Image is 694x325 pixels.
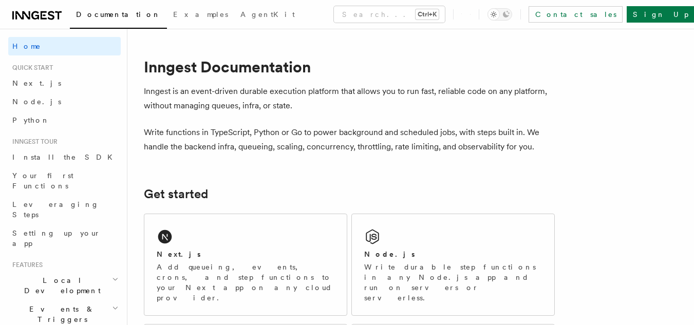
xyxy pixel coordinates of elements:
[8,148,121,166] a: Install the SDK
[529,6,623,23] a: Contact sales
[144,214,347,316] a: Next.jsAdd queueing, events, crons, and step functions to your Next app on any cloud provider.
[12,41,41,51] span: Home
[416,9,439,20] kbd: Ctrl+K
[8,37,121,55] a: Home
[12,79,61,87] span: Next.js
[8,224,121,253] a: Setting up your app
[157,249,201,259] h2: Next.js
[70,3,167,29] a: Documentation
[12,200,99,219] span: Leveraging Steps
[334,6,445,23] button: Search...Ctrl+K
[8,166,121,195] a: Your first Functions
[8,138,58,146] span: Inngest tour
[12,171,73,190] span: Your first Functions
[173,10,228,18] span: Examples
[364,249,415,259] h2: Node.js
[8,64,53,72] span: Quick start
[8,271,121,300] button: Local Development
[364,262,542,303] p: Write durable step functions in any Node.js app and run on servers or serverless.
[240,10,295,18] span: AgentKit
[76,10,161,18] span: Documentation
[8,111,121,129] a: Python
[8,275,112,296] span: Local Development
[144,58,555,76] h1: Inngest Documentation
[157,262,334,303] p: Add queueing, events, crons, and step functions to your Next app on any cloud provider.
[12,98,61,106] span: Node.js
[144,187,208,201] a: Get started
[351,214,555,316] a: Node.jsWrite durable step functions in any Node.js app and run on servers or serverless.
[8,261,43,269] span: Features
[12,153,119,161] span: Install the SDK
[12,116,50,124] span: Python
[8,304,112,324] span: Events & Triggers
[167,3,234,28] a: Examples
[144,84,555,113] p: Inngest is an event-driven durable execution platform that allows you to run fast, reliable code ...
[234,3,301,28] a: AgentKit
[487,8,512,21] button: Toggle dark mode
[144,125,555,154] p: Write functions in TypeScript, Python or Go to power background and scheduled jobs, with steps bu...
[8,195,121,224] a: Leveraging Steps
[12,229,101,247] span: Setting up your app
[8,74,121,92] a: Next.js
[8,92,121,111] a: Node.js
